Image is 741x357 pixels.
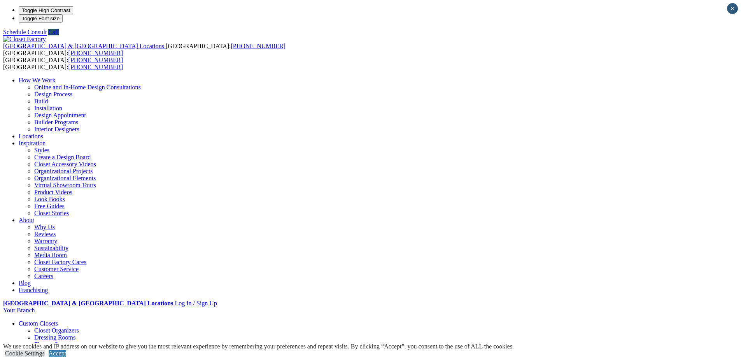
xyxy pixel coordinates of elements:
a: Media Room [34,252,67,258]
a: Why Us [34,224,55,230]
span: Toggle Font size [22,16,60,21]
a: Customer Service [34,266,79,272]
a: Design Appointment [34,112,86,118]
a: About [19,217,34,223]
a: Reviews [34,231,56,237]
a: Installation [34,105,62,111]
a: Product Videos [34,189,72,195]
a: Sustainability [34,245,68,251]
a: Look Books [34,196,65,202]
span: [GEOGRAPHIC_DATA]: [GEOGRAPHIC_DATA]: [3,43,286,56]
a: [PHONE_NUMBER] [68,57,123,63]
a: Virtual Showroom Tours [34,182,96,188]
a: Locations [19,133,43,139]
a: Create a Design Board [34,154,91,160]
a: Cookie Settings [5,350,45,357]
span: [GEOGRAPHIC_DATA]: [GEOGRAPHIC_DATA]: [3,57,123,70]
button: Toggle Font size [19,14,63,23]
a: Custom Closets [19,320,58,327]
button: Toggle High Contrast [19,6,73,14]
span: [GEOGRAPHIC_DATA] & [GEOGRAPHIC_DATA] Locations [3,43,164,49]
a: [PHONE_NUMBER] [231,43,285,49]
a: Schedule Consult [3,29,47,35]
a: Inspiration [19,140,46,146]
a: [PHONE_NUMBER] [68,50,123,56]
a: Accept [49,350,66,357]
a: Finesse Systems [34,341,75,348]
a: Online and In-Home Design Consultations [34,84,141,91]
a: Free Guides [34,203,65,209]
a: Closet Organizers [34,327,79,334]
a: [GEOGRAPHIC_DATA] & [GEOGRAPHIC_DATA] Locations [3,300,173,306]
a: Closet Accessory Videos [34,161,96,167]
a: Builder Programs [34,119,78,125]
a: Organizational Elements [34,175,96,181]
a: How We Work [19,77,56,84]
a: Your Branch [3,307,35,313]
button: Close [727,3,738,14]
a: Styles [34,147,49,153]
a: Dressing Rooms [34,334,75,341]
a: Log In / Sign Up [175,300,217,306]
a: Franchising [19,287,48,293]
span: Toggle High Contrast [22,7,70,13]
a: Build [34,98,48,104]
a: Organizational Projects [34,168,93,174]
a: Closet Stories [34,210,69,216]
a: Careers [34,273,53,279]
div: We use cookies and IP address on our website to give you the most relevant experience by remember... [3,343,514,350]
img: Closet Factory [3,36,46,43]
a: Call [48,29,59,35]
a: Interior Designers [34,126,79,132]
a: Closet Factory Cares [34,259,86,265]
a: Design Process [34,91,72,98]
a: [PHONE_NUMBER] [68,64,123,70]
a: Blog [19,280,31,286]
a: [GEOGRAPHIC_DATA] & [GEOGRAPHIC_DATA] Locations [3,43,166,49]
a: Warranty [34,238,57,244]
